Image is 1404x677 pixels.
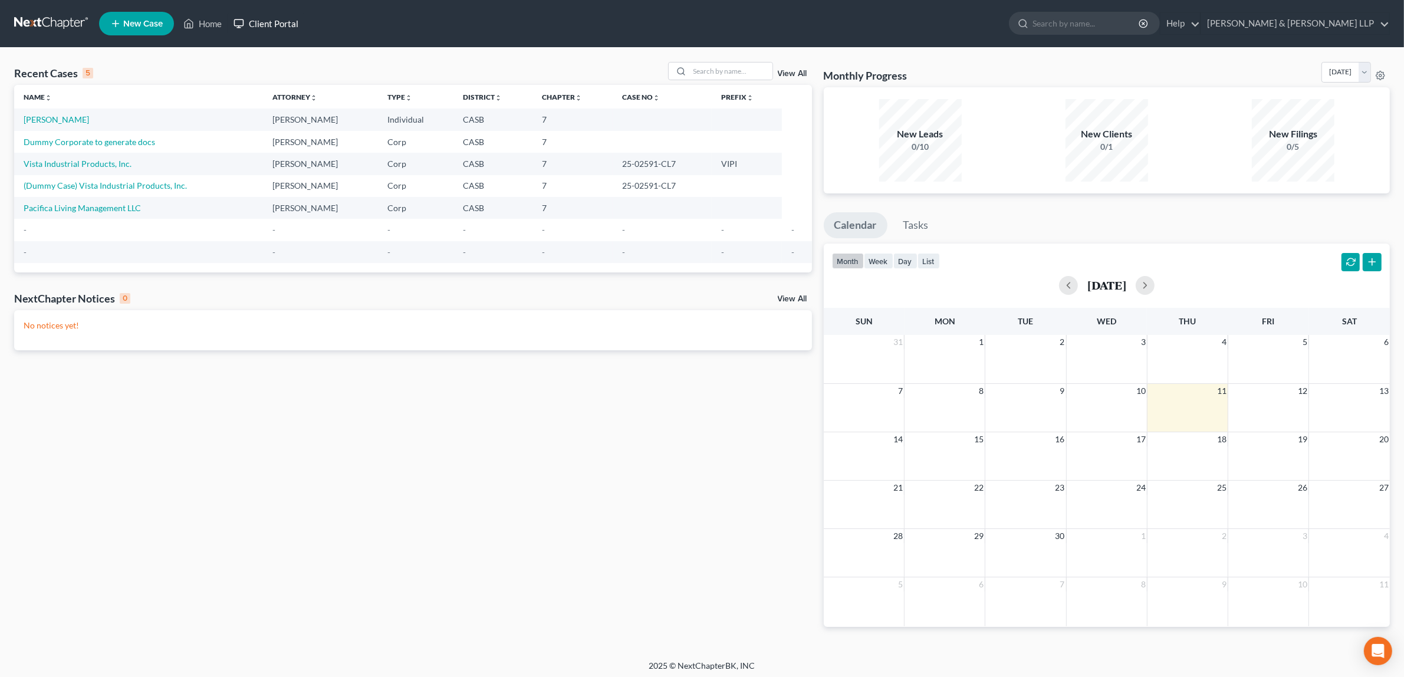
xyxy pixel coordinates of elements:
td: CASB [453,109,532,130]
a: [PERSON_NAME] [24,114,89,124]
td: 7 [532,131,613,153]
span: - [463,225,466,235]
span: 7 [897,384,904,398]
button: list [918,253,940,269]
span: - [721,225,724,235]
td: 7 [532,175,613,197]
div: 0/5 [1252,141,1334,153]
a: Vista Industrial Products, Inc. [24,159,131,169]
span: 19 [1297,432,1308,446]
span: 4 [1221,335,1228,349]
div: Recent Cases [14,66,93,80]
div: Open Intercom Messenger [1364,637,1392,665]
a: Pacifica Living Management LLC [24,203,141,213]
div: 0 [120,293,130,304]
input: Search by name... [690,63,772,80]
span: - [272,247,275,257]
td: CASB [453,175,532,197]
span: - [387,225,390,235]
span: - [622,247,625,257]
span: 5 [897,577,904,591]
span: 11 [1378,577,1390,591]
div: NextChapter Notices [14,291,130,305]
span: 30 [1054,529,1066,543]
a: Attorneyunfold_more [272,93,317,101]
a: Tasks [893,212,939,238]
a: Home [177,13,228,34]
span: 24 [1135,481,1147,495]
span: - [24,247,27,257]
span: 8 [978,384,985,398]
span: Mon [935,316,955,326]
span: - [24,225,27,235]
a: Prefixunfold_more [721,93,754,101]
span: - [791,225,794,235]
a: Help [1160,13,1200,34]
span: - [721,247,724,257]
span: 26 [1297,481,1308,495]
a: Districtunfold_more [463,93,502,101]
i: unfold_more [495,94,502,101]
a: Case Nounfold_more [622,93,660,101]
span: - [542,247,545,257]
span: 2 [1221,529,1228,543]
td: [PERSON_NAME] [263,175,378,197]
span: 11 [1216,384,1228,398]
div: 5 [83,68,93,78]
span: 3 [1301,529,1308,543]
span: 9 [1059,384,1066,398]
span: 1 [978,335,985,349]
a: View All [778,295,807,303]
span: 9 [1221,577,1228,591]
button: day [893,253,918,269]
span: 28 [892,529,904,543]
span: Thu [1179,316,1196,326]
td: 7 [532,197,613,219]
span: 27 [1378,481,1390,495]
span: - [791,247,794,257]
td: Corp [378,153,453,175]
input: Search by name... [1033,12,1140,34]
span: 5 [1301,335,1308,349]
div: 0/10 [879,141,962,153]
td: 25-02591-CL7 [613,153,712,175]
span: 7 [1059,577,1066,591]
td: [PERSON_NAME] [263,197,378,219]
span: 6 [1383,335,1390,349]
span: 21 [892,481,904,495]
span: - [622,225,625,235]
td: Corp [378,197,453,219]
span: 29 [973,529,985,543]
span: Sun [856,316,873,326]
span: 25 [1216,481,1228,495]
span: 1 [1140,529,1147,543]
a: Nameunfold_more [24,93,52,101]
h2: [DATE] [1087,279,1126,291]
td: Corp [378,175,453,197]
span: 2 [1059,335,1066,349]
span: 31 [892,335,904,349]
span: 18 [1216,432,1228,446]
i: unfold_more [575,94,582,101]
span: 6 [978,577,985,591]
i: unfold_more [653,94,660,101]
div: New Filings [1252,127,1334,141]
span: Sat [1342,316,1357,326]
a: Calendar [824,212,887,238]
a: Chapterunfold_more [542,93,582,101]
button: week [864,253,893,269]
span: - [463,247,466,257]
span: 17 [1135,432,1147,446]
i: unfold_more [310,94,317,101]
span: New Case [123,19,163,28]
a: Dummy Corporate to generate docs [24,137,155,147]
span: 3 [1140,335,1147,349]
span: 23 [1054,481,1066,495]
span: - [272,225,275,235]
span: 22 [973,481,985,495]
div: 0/1 [1066,141,1148,153]
td: CASB [453,131,532,153]
a: View All [778,70,807,78]
span: Wed [1097,316,1116,326]
span: 10 [1297,577,1308,591]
